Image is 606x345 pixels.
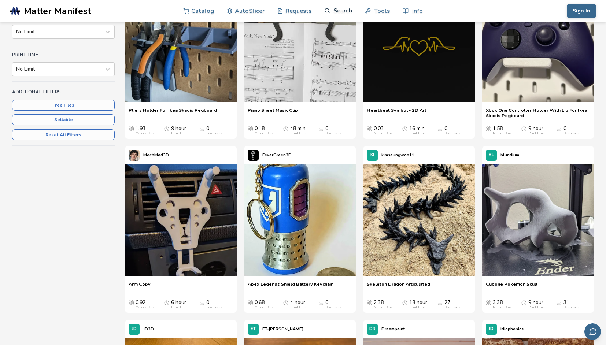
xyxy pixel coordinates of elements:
p: MechMad3D [143,151,169,159]
span: Average Cost [129,300,134,305]
div: Downloads [444,305,461,309]
span: ET [251,327,256,331]
div: Material Cost [374,305,393,309]
div: Material Cost [136,131,155,135]
div: Material Cost [136,305,155,309]
div: Print Time [409,131,425,135]
span: Average Print Time [164,300,169,305]
a: Piano Sheet Music Clip [248,107,298,118]
div: 9 hour [528,126,544,135]
div: Print Time [171,131,187,135]
div: 48 min [290,126,306,135]
div: 0.68 [255,300,274,309]
input: No Limit [16,66,18,72]
div: Material Cost [493,131,513,135]
span: Downloads [318,300,324,305]
span: Downloads [437,300,443,305]
a: Xbox One Controller Holder With Lip For Ikea Skadis Pegboard [486,107,590,118]
span: Downloads [199,300,204,305]
a: FeverGreen3D's profileFeverGreen3D [244,146,295,164]
a: Pliers Holder For Ikea Skadis Pegboard [129,107,217,118]
p: Dreampaint [381,325,405,333]
p: FeverGreen3D [262,151,292,159]
img: Cubone Pokemon Skull [482,164,594,276]
div: Print Time [409,305,425,309]
div: Print Time [528,131,544,135]
span: Average Cost [367,300,372,305]
div: 0 [325,300,341,309]
span: KI [370,153,374,157]
span: Downloads [437,126,443,131]
div: 0 [325,126,341,135]
div: 0.18 [255,126,274,135]
a: Apex Legends Shield Battery Keychain [248,281,333,292]
div: 0 [206,126,222,135]
p: bluridium [500,151,519,159]
span: Average Print Time [402,126,407,131]
button: Sign In [567,4,596,18]
div: Print Time [290,305,306,309]
span: DR [369,327,376,331]
span: Heartbeat Symbol - 2D Art [367,107,426,118]
span: Average Cost [248,300,253,305]
p: kimseungwoo11 [381,151,414,159]
div: 27 [444,300,461,309]
button: Free Files [12,100,115,111]
span: BL [489,153,494,157]
span: Average Print Time [521,126,526,131]
a: Arm Copy [129,281,151,292]
button: Send feedback via email [584,323,601,340]
span: Average Print Time [283,300,288,305]
span: Average Cost [248,126,253,131]
div: 3.38 [493,300,513,309]
span: JD [132,327,137,331]
div: Material Cost [493,305,513,309]
div: 6 hour [171,300,187,309]
div: 9 hour [528,300,544,309]
button: Reset All Filters [12,129,115,140]
p: JD3D [143,325,154,333]
p: Idiophonics [500,325,524,333]
div: 0.92 [136,300,155,309]
div: 2.38 [374,300,393,309]
div: Downloads [325,305,341,309]
h4: Print Time [12,52,115,57]
a: Cubone Pokemon Skull [486,281,537,292]
span: Average Print Time [402,300,407,305]
div: Print Time [290,131,306,135]
span: Downloads [557,300,562,305]
span: Average Print Time [521,300,526,305]
span: Average Cost [129,126,134,131]
div: Material Cost [255,131,274,135]
div: 0 [206,300,222,309]
span: Average Cost [486,126,491,131]
span: Average Print Time [283,126,288,131]
div: 18 hour [409,300,427,309]
div: 0 [563,126,580,135]
input: No Limit [16,29,18,35]
a: Skeleton Dragon Articulated [367,281,430,292]
div: Downloads [444,131,461,135]
span: Downloads [557,126,562,131]
span: Average Print Time [164,126,169,131]
span: Matter Manifest [24,6,91,16]
div: Print Time [171,305,187,309]
div: 0.03 [374,126,393,135]
button: Sellable [12,114,115,125]
div: Downloads [206,305,222,309]
div: 9 hour [171,126,187,135]
div: 16 min [409,126,425,135]
div: 1.58 [493,126,513,135]
p: ET-[PERSON_NAME] [262,325,303,333]
div: 31 [563,300,580,309]
div: 0 [444,126,461,135]
span: Average Cost [367,126,372,131]
img: FeverGreen3D's profile [248,150,259,161]
span: Downloads [318,126,324,131]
